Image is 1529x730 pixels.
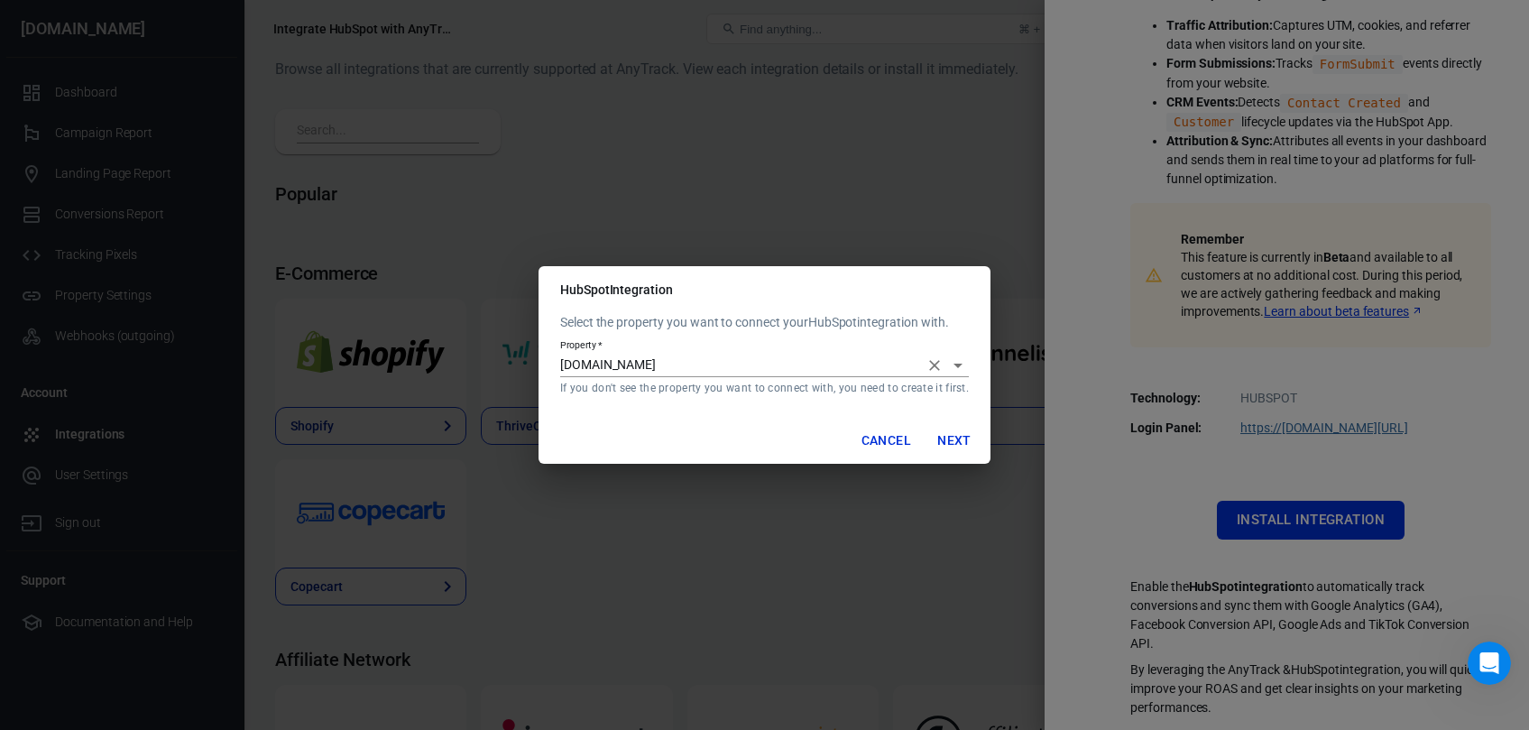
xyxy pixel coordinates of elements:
label: Property [560,337,603,351]
iframe: Intercom live chat [1468,642,1511,685]
button: Open [945,353,971,378]
p: Select the property you want to connect your HubSpot integration with. [560,313,969,332]
button: Cancel [854,424,918,457]
button: Clear [922,353,947,378]
h2: HubSpot Integration [539,266,990,313]
p: If you don't see the property you want to connect with, you need to create it first. [560,381,969,395]
button: Next [926,424,983,457]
